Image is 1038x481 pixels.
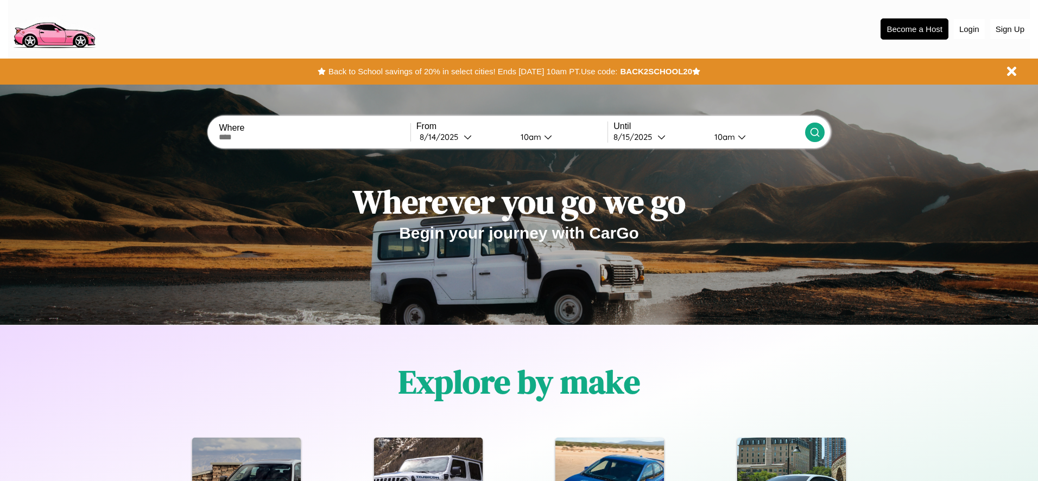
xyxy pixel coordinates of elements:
button: Sign Up [990,19,1030,39]
div: 8 / 15 / 2025 [613,132,657,142]
button: 10am [512,131,607,143]
button: Login [954,19,985,39]
label: From [416,121,607,131]
button: Become a Host [881,18,948,40]
div: 10am [709,132,738,142]
label: Where [219,123,410,133]
h1: Explore by make [398,360,640,404]
label: Until [613,121,805,131]
button: 8/14/2025 [416,131,512,143]
img: logo [8,5,100,51]
div: 10am [515,132,544,142]
div: 8 / 14 / 2025 [420,132,464,142]
b: BACK2SCHOOL20 [620,67,692,76]
button: Back to School savings of 20% in select cities! Ends [DATE] 10am PT.Use code: [326,64,620,79]
button: 10am [706,131,805,143]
